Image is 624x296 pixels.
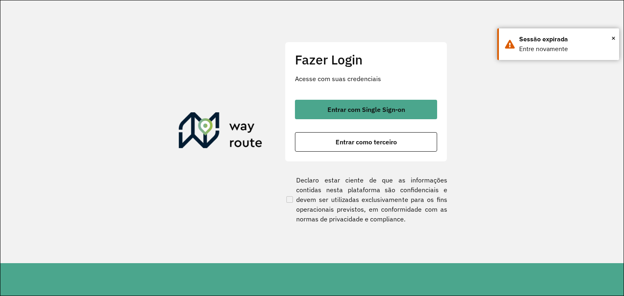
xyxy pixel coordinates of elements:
button: Close [611,32,615,44]
span: Entrar como terceiro [336,139,397,145]
label: Declaro estar ciente de que as informações contidas nesta plataforma são confidenciais e devem se... [285,175,447,224]
div: Entre novamente [519,44,613,54]
p: Acesse com suas credenciais [295,74,437,84]
span: Entrar com Single Sign-on [327,106,405,113]
h2: Fazer Login [295,52,437,67]
div: Sessão expirada [519,34,613,44]
span: × [611,32,615,44]
button: button [295,100,437,119]
img: Roteirizador AmbevTech [179,112,262,151]
button: button [295,132,437,152]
